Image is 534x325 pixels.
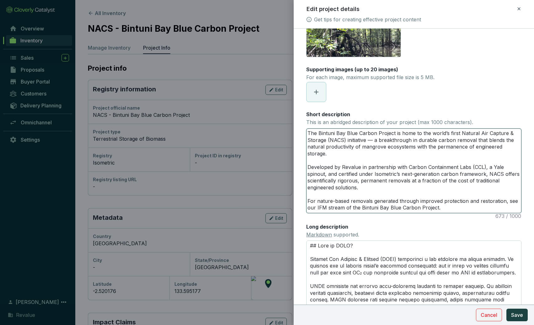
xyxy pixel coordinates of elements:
p: For each image, maximum supported file size is 5 MB. [306,74,435,81]
p: This is an abridged description of your project (max 1000 characters). [306,119,473,126]
button: Cancel [476,309,502,321]
button: Save [506,309,528,321]
span: Cancel [481,311,497,319]
span: Save [511,311,523,319]
span: supported. [306,231,359,238]
label: Short description [306,111,350,118]
h2: Edit project details [307,5,360,13]
label: Long description [306,223,348,230]
textarea: ## Lore ip DOLO? Sitamet Con Adipisc & Elitsed (DOEI) temporinci u lab etdolore ma aliqua enimadm... [306,241,521,311]
a: Markdown [306,231,332,238]
textarea: The Bintuni Bay Blue Carbon Project is home to the world’s first Natural Air Capture & Storage (N... [307,129,521,213]
label: Supporting images (up to 20 images) [306,66,398,73]
a: Get tips for creating effective project content [314,16,421,23]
